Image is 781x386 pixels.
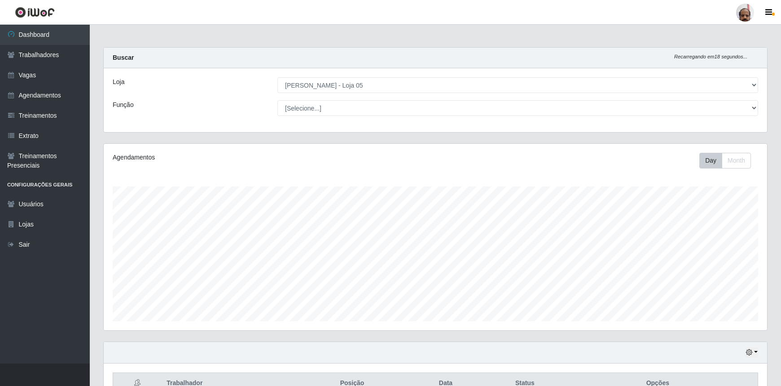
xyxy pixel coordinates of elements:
label: Loja [113,77,124,87]
label: Função [113,100,134,110]
button: Day [699,153,722,169]
i: Recarregando em 18 segundos... [674,54,747,59]
strong: Buscar [113,54,134,61]
div: Toolbar with button groups [699,153,758,169]
div: Agendamentos [113,153,374,162]
button: Month [722,153,751,169]
img: CoreUI Logo [15,7,55,18]
div: First group [699,153,751,169]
